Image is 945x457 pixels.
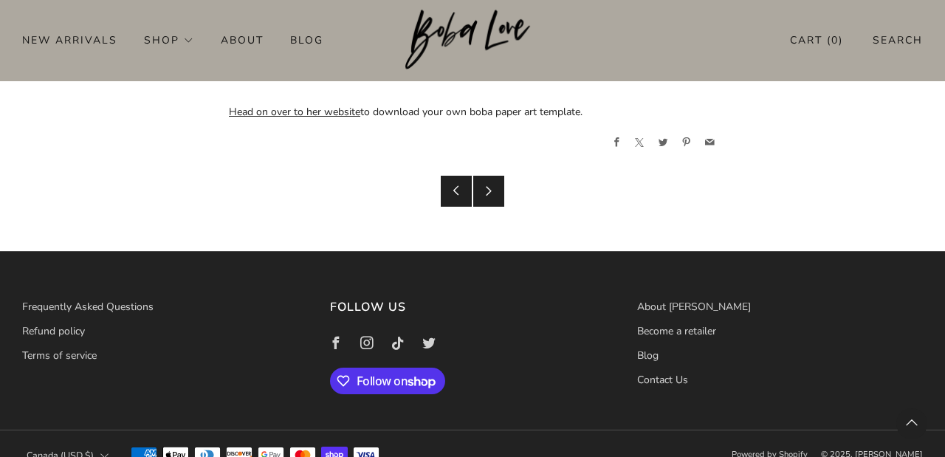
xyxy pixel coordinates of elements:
h3: Follow us [330,296,616,318]
img: Boba Love [405,10,540,70]
p: to download your own boba paper art template. [229,101,716,123]
a: Cart [790,28,843,52]
a: About [PERSON_NAME] [637,300,751,314]
a: Refund policy [22,324,85,338]
a: Contact Us [637,373,688,387]
a: Head on over to her website [229,105,360,119]
a: About [221,28,264,52]
a: Blog [637,348,659,362]
a: Become a retailer [637,324,716,338]
a: Frequently Asked Questions [22,300,154,314]
a: Boba Love [405,10,540,71]
back-to-top-button: Back to top [896,408,927,439]
a: New Arrivals [22,28,117,52]
a: Terms of service [22,348,97,362]
items-count: 0 [831,33,839,47]
a: Blog [290,28,323,52]
a: Shop [144,28,194,52]
a: Search [873,28,923,52]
